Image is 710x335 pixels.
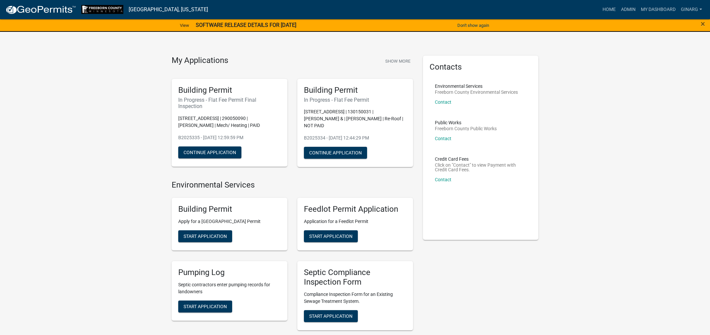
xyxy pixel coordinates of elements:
[178,85,281,95] h5: Building Permit
[178,97,281,109] h6: In Progress - Flat Fee Permit Final Inspection
[618,3,638,16] a: Admin
[435,90,518,94] p: Freeborn County Environmental Services
[304,97,406,103] h6: In Progress - Flat Fee Permit
[184,304,227,309] span: Start Application
[430,62,532,72] h5: Contacts
[435,157,527,161] p: Credit Card Fees
[304,268,406,287] h5: Septic Compliance Inspection Form
[178,134,281,141] p: B2025335 - [DATE] 12:59:59 PM
[701,20,705,28] button: Close
[435,120,497,125] p: Public Works
[455,20,492,31] button: Don't show again
[304,135,406,141] p: B2025334 - [DATE] 12:44:29 PM
[435,163,527,172] p: Click on "Contact" to view Payment with Credit Card Fees.
[304,147,367,159] button: Continue Application
[81,5,123,14] img: Freeborn County, Minnesota
[172,180,413,190] h4: Environmental Services
[304,291,406,305] p: Compliance Inspection Form for an Existing Sewage Treatment System.
[129,4,208,15] a: [GEOGRAPHIC_DATA], [US_STATE]
[309,234,353,239] span: Start Application
[196,22,296,28] strong: SOFTWARE RELEASE DETAILS FOR [DATE]
[435,177,451,182] a: Contact
[172,56,228,66] h4: My Applications
[178,146,241,158] button: Continue Application
[178,115,281,129] p: [STREET_ADDRESS] | 290050090 | [PERSON_NAME] | Mech/ Heating | PAID
[177,20,192,31] a: View
[304,108,406,129] p: [STREET_ADDRESS] | 130150031 | [PERSON_NAME] & | [PERSON_NAME] | Re-Roof | NOT PAID
[304,204,406,214] h5: Feedlot Permit Application
[600,3,618,16] a: Home
[435,136,451,141] a: Contact
[178,281,281,295] p: Septic contractors enter pumping records for landowners
[638,3,678,16] a: My Dashboard
[435,84,518,88] p: Environmental Services
[304,230,358,242] button: Start Application
[304,85,406,95] h5: Building Permit
[178,218,281,225] p: Apply for a [GEOGRAPHIC_DATA] Permit
[678,3,705,16] a: ginarg
[304,310,358,322] button: Start Application
[178,268,281,277] h5: Pumping Log
[178,230,232,242] button: Start Application
[304,218,406,225] p: Application for a Feedlot Permit
[435,99,451,105] a: Contact
[178,301,232,312] button: Start Application
[184,234,227,239] span: Start Application
[383,56,413,67] button: Show More
[178,204,281,214] h5: Building Permit
[701,19,705,28] span: ×
[435,126,497,131] p: Freeborn County Public Works
[309,313,353,318] span: Start Application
